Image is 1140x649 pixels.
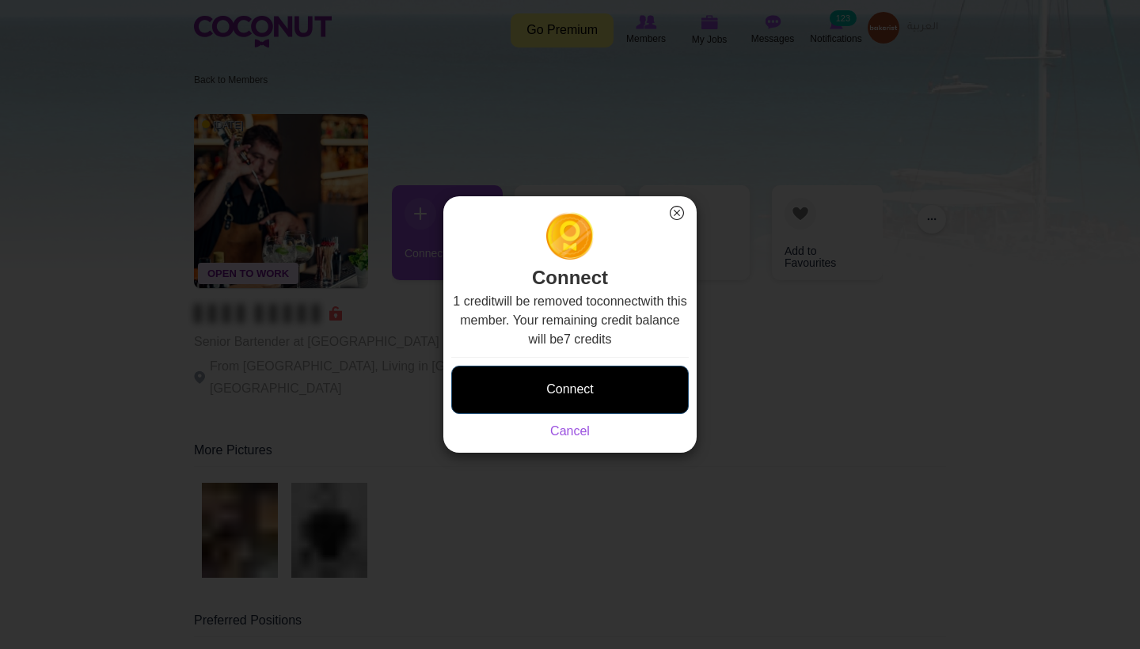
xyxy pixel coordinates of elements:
button: Connect [451,366,689,414]
b: 1 credit [453,294,494,308]
b: connect [597,294,641,308]
a: Cancel [550,424,590,438]
b: 7 credits [564,332,611,346]
div: will be removed to with this member. Your remaining credit balance will be [451,292,689,441]
h2: Connect [451,212,689,292]
button: Close [667,203,687,223]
